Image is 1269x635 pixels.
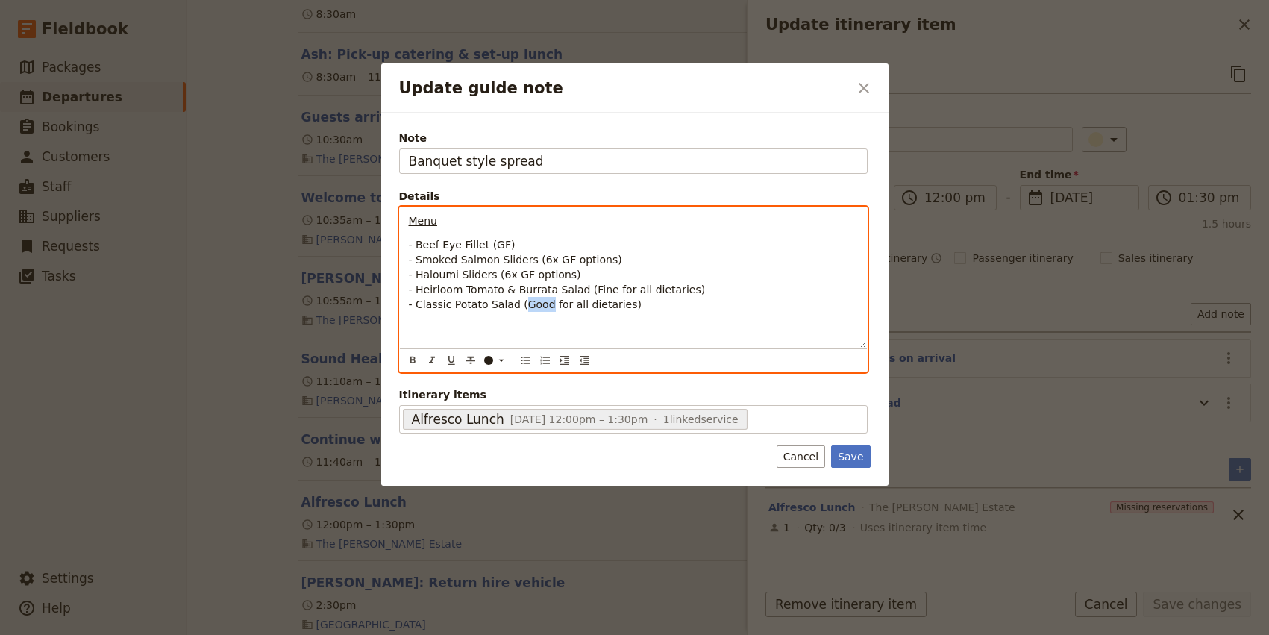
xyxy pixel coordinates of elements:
span: - Smoked Salmon Sliders (6x GF options) [409,254,622,266]
span: - Heirloom Tomato & Burrata Salad (Fine for all dietaries) [409,284,706,295]
span: Alfresco Lunch [412,410,504,428]
button: Format bold [404,352,421,369]
button: Close dialog [851,75,877,101]
div: Details [399,189,868,204]
span: [DATE] 12:00pm – 1:30pm [510,413,648,425]
button: Save [831,445,870,468]
button: Cancel [777,445,825,468]
span: Itinerary items [399,387,868,402]
button: ​ [480,352,510,369]
span: 1 linked service [654,412,738,427]
button: Format italic [424,352,440,369]
button: Increase indent [557,352,573,369]
button: Decrease indent [576,352,592,369]
span: Menu [409,215,437,227]
div: ​ [483,354,513,366]
button: Numbered list [537,352,554,369]
span: - Classic Potato Salad (Good for all dietaries) [409,298,642,310]
input: Note [399,148,868,174]
span: - Beef Eye Fillet (GF) [409,239,516,251]
button: Bulleted list [518,352,534,369]
button: Format underline [443,352,460,369]
button: Format strikethrough [463,352,479,369]
h2: Update guide note [399,77,848,99]
span: - Haloumi Sliders (6x GF options) [409,269,581,281]
span: Note [399,131,868,146]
